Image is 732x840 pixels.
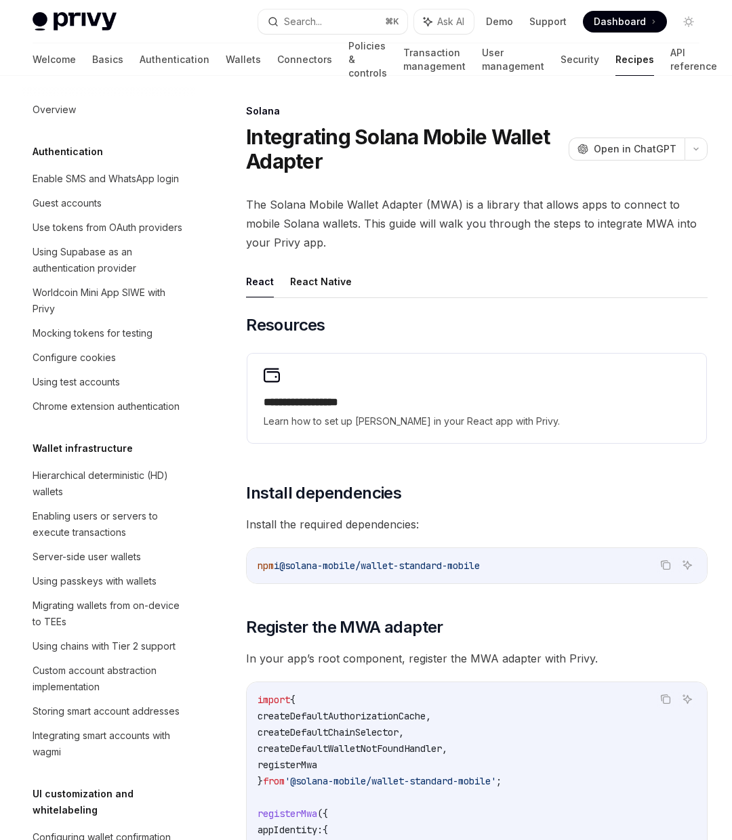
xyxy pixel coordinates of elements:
[594,142,676,156] span: Open in ChatGPT
[258,694,290,706] span: import
[258,710,426,722] span: createDefaultAuthorizationCache
[323,824,328,836] span: {
[246,649,708,668] span: In your app’s root component, register the MWA adapter with Privy.
[247,354,706,443] a: **** **** **** ***Learn how to set up [PERSON_NAME] in your React app with Privy.
[33,144,103,160] h5: Authentication
[22,634,195,658] a: Using chains with Tier 2 support
[290,694,296,706] span: {
[426,710,431,722] span: ,
[258,560,274,572] span: npm
[385,16,399,27] span: ⌘ K
[403,43,466,76] a: Transaction management
[482,43,544,76] a: User management
[33,597,187,630] div: Migrating wallets from on-device to TEEs
[22,215,195,240] a: Use tokens from OAuth providers
[22,699,195,723] a: Storing smart account addresses
[33,440,133,457] h5: Wallet infrastructure
[657,556,674,574] button: Copy the contents from the code block
[22,167,195,191] a: Enable SMS and WhatsApp login
[22,569,195,593] a: Using passkeys with wallets
[246,482,401,504] span: Install dependencies
[22,504,195,545] a: Enabling users or servers to execute transactions
[22,394,195,419] a: Chrome extension authentication
[246,616,443,638] span: Register the MWA adapter
[33,244,187,276] div: Using Supabase as an authentication provider
[615,43,654,76] a: Recipes
[22,280,195,321] a: Worldcoin Mini App SIWE with Privy
[33,467,187,500] div: Hierarchical deterministic (HD) wallets
[33,573,157,589] div: Using passkeys with wallets
[140,43,209,76] a: Authentication
[246,515,708,534] span: Install the required dependencies:
[264,413,690,429] span: Learn how to set up [PERSON_NAME] in your React app with Privy.
[246,195,708,252] span: The Solana Mobile Wallet Adapter (MWA) is a library that allows apps to connect to mobile Solana ...
[529,15,567,28] a: Support
[33,12,117,31] img: light logo
[678,11,699,33] button: Toggle dark mode
[33,219,182,236] div: Use tokens from OAuth providers
[279,560,480,572] span: @solana-mobile/wallet-standard-mobile
[258,726,399,738] span: createDefaultChainSelector
[437,15,464,28] span: Ask AI
[22,98,195,122] a: Overview
[274,560,279,572] span: i
[569,138,685,161] button: Open in ChatGPT
[22,321,195,345] a: Mocking tokens for testing
[22,191,195,215] a: Guest accounts
[678,690,696,708] button: Ask AI
[33,374,120,390] div: Using test accounts
[348,43,387,76] a: Policies & controls
[33,638,176,654] div: Using chains with Tier 2 support
[496,775,502,787] span: ;
[33,171,179,187] div: Enable SMS and WhatsApp login
[657,690,674,708] button: Copy the contents from the code block
[92,43,123,76] a: Basics
[33,195,102,211] div: Guest accounts
[285,775,496,787] span: '@solana-mobile/wallet-standard-mobile'
[33,728,187,760] div: Integrating smart accounts with wagmi
[22,658,195,699] a: Custom account abstraction implementation
[678,556,696,574] button: Ask AI
[486,15,513,28] a: Demo
[594,15,646,28] span: Dashboard
[246,266,274,297] button: React
[258,9,407,34] button: Search...⌘K
[277,43,332,76] a: Connectors
[290,266,352,297] button: React Native
[33,325,152,341] div: Mocking tokens for testing
[246,314,325,336] span: Resources
[33,703,180,719] div: Storing smart account addresses
[583,11,667,33] a: Dashboard
[317,807,328,820] span: ({
[246,125,563,173] h1: Integrating Solana Mobile Wallet Adapter
[22,463,195,504] a: Hierarchical deterministic (HD) wallets
[670,43,717,76] a: API reference
[246,104,708,118] div: Solana
[22,370,195,394] a: Using test accounts
[22,240,195,280] a: Using Supabase as an authentication provider
[33,102,76,118] div: Overview
[561,43,599,76] a: Security
[284,14,322,30] div: Search...
[33,350,116,366] div: Configure cookies
[258,824,323,836] span: appIdentity:
[33,508,187,541] div: Enabling users or servers to execute transactions
[33,786,195,818] h5: UI customization and whitelabeling
[33,43,76,76] a: Welcome
[263,775,285,787] span: from
[258,759,317,771] span: registerMwa
[226,43,261,76] a: Wallets
[399,726,404,738] span: ,
[22,345,195,370] a: Configure cookies
[33,398,180,415] div: Chrome extension authentication
[22,723,195,764] a: Integrating smart accounts with wagmi
[33,285,187,317] div: Worldcoin Mini App SIWE with Privy
[22,593,195,634] a: Migrating wallets from on-device to TEEs
[22,545,195,569] a: Server-side user wallets
[414,9,474,34] button: Ask AI
[442,742,447,755] span: ,
[33,549,141,565] div: Server-side user wallets
[258,742,442,755] span: createDefaultWalletNotFoundHandler
[258,807,317,820] span: registerMwa
[33,663,187,695] div: Custom account abstraction implementation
